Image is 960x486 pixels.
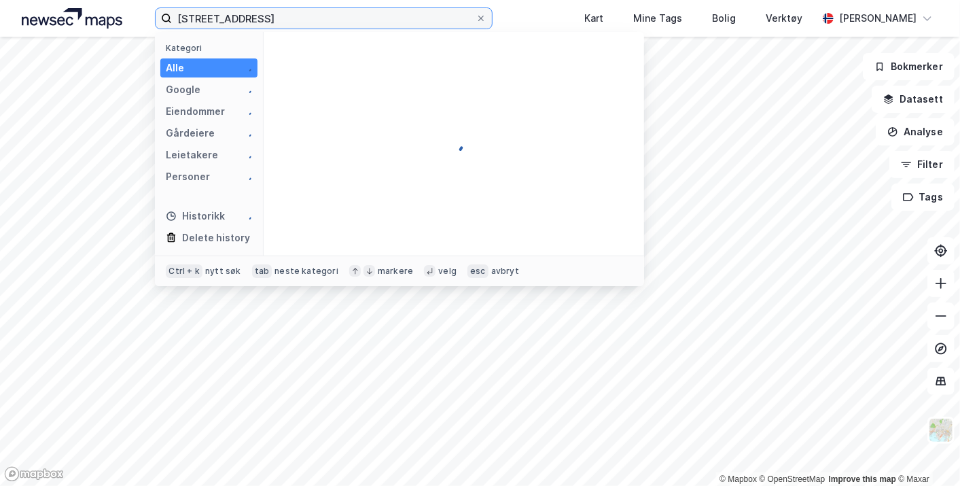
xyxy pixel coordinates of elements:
img: spinner.a6d8c91a73a9ac5275cf975e30b51cfb.svg [443,133,465,155]
a: Improve this map [829,474,896,484]
div: velg [438,266,457,277]
div: Kontrollprogram for chat [892,421,960,486]
div: [PERSON_NAME] [839,10,917,27]
div: Bolig [712,10,736,27]
button: Analyse [876,118,955,145]
button: Filter [889,151,955,178]
a: Mapbox homepage [4,466,64,482]
iframe: Chat Widget [892,421,960,486]
div: Historikk [166,208,225,224]
div: markere [378,266,413,277]
a: Mapbox [719,474,757,484]
img: spinner.a6d8c91a73a9ac5275cf975e30b51cfb.svg [241,150,252,160]
div: neste kategori [274,266,338,277]
div: Leietakere [166,147,218,163]
div: Personer [166,169,210,185]
img: spinner.a6d8c91a73a9ac5275cf975e30b51cfb.svg [241,84,252,95]
div: tab [252,264,272,278]
div: Kategori [166,43,257,53]
button: Datasett [872,86,955,113]
img: Z [928,417,954,443]
div: Kart [584,10,603,27]
button: Bokmerker [863,53,955,80]
div: Alle [166,60,184,76]
div: Verktøy [766,10,802,27]
div: Ctrl + k [166,264,202,278]
img: spinner.a6d8c91a73a9ac5275cf975e30b51cfb.svg [241,128,252,139]
input: Søk på adresse, matrikkel, gårdeiere, leietakere eller personer [172,8,475,29]
img: spinner.a6d8c91a73a9ac5275cf975e30b51cfb.svg [241,63,252,73]
div: nytt søk [205,266,241,277]
img: spinner.a6d8c91a73a9ac5275cf975e30b51cfb.svg [241,171,252,182]
img: spinner.a6d8c91a73a9ac5275cf975e30b51cfb.svg [241,211,252,222]
a: OpenStreetMap [760,474,825,484]
div: avbryt [491,266,519,277]
div: Eiendommer [166,103,225,120]
div: Delete history [182,230,250,246]
button: Tags [891,184,955,211]
div: Mine Tags [633,10,682,27]
div: Gårdeiere [166,125,215,141]
img: spinner.a6d8c91a73a9ac5275cf975e30b51cfb.svg [241,106,252,117]
div: esc [467,264,488,278]
div: Google [166,82,200,98]
img: logo.a4113a55bc3d86da70a041830d287a7e.svg [22,8,122,29]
